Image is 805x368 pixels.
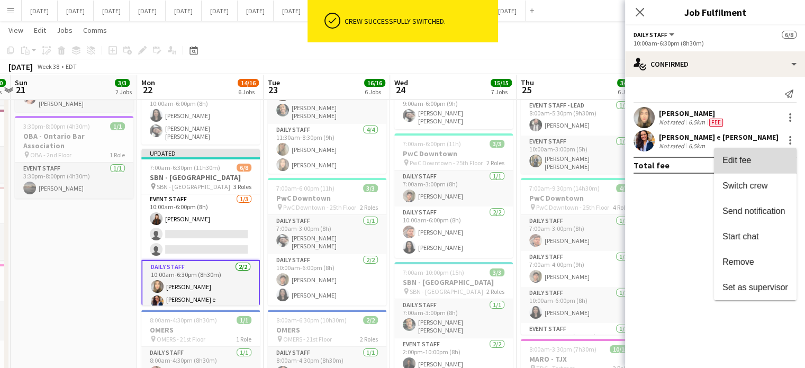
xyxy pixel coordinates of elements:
[714,173,797,199] button: Switch crew
[714,148,797,173] button: Edit fee
[345,16,494,26] div: Crew successfully switched.
[714,249,797,275] button: Remove
[722,181,767,190] span: Switch crew
[714,199,797,224] button: Send notification
[722,207,785,216] span: Send notification
[722,232,758,241] span: Start chat
[722,156,751,165] span: Edit fee
[714,224,797,249] button: Start chat
[714,275,797,300] button: Set as supervisor
[722,283,788,292] span: Set as supervisor
[722,257,754,266] span: Remove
